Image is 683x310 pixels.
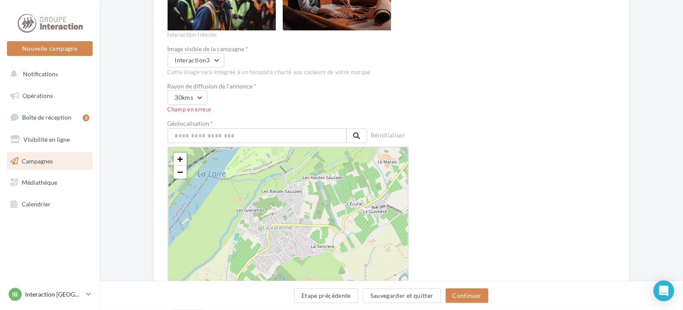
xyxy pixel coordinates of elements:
span: IB [13,290,18,299]
a: Boîte de réception3 [5,108,94,127]
a: Visibilité en ligne [5,131,94,149]
a: Opérations [5,87,94,105]
label: Géolocalisation * [168,121,367,127]
a: Médiathèque [5,173,94,192]
a: Zoom in [174,153,187,166]
div: Rayon de diffusion de l'annonce * [168,83,409,89]
span: + [177,153,183,164]
span: Médiathèque [22,179,57,186]
button: Continuer [446,288,489,303]
button: 30kms [168,90,208,105]
a: Calendrier [5,195,94,213]
button: Réinitialiser [367,130,409,142]
div: Image visible de la campagne * [168,46,409,52]
div: Champ en erreur [168,106,409,114]
div: Interaction Interim [168,31,409,39]
a: IB Interaction [GEOGRAPHIC_DATA] [7,286,93,303]
span: Visibilité en ligne [23,136,70,143]
span: − [177,166,183,177]
span: Campagnes [22,157,53,164]
a: Zoom out [174,166,187,179]
button: Etape précédente [294,288,358,303]
button: Interaction3 [168,53,224,68]
a: Campagnes [5,152,94,170]
button: Sauvegarder et quitter [363,288,441,303]
p: Interaction [GEOGRAPHIC_DATA] [25,290,83,299]
span: Notifications [23,70,58,78]
div: 3 [83,114,89,121]
span: Opérations [23,92,53,99]
span: Calendrier [22,200,51,208]
span: Boîte de réception [22,114,71,121]
div: Cette image sera intégrée à un template charté aux couleurs de votre marque [168,69,409,76]
div: Open Intercom Messenger [654,281,674,301]
button: Notifications [5,65,91,83]
button: Nouvelle campagne [7,41,93,56]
